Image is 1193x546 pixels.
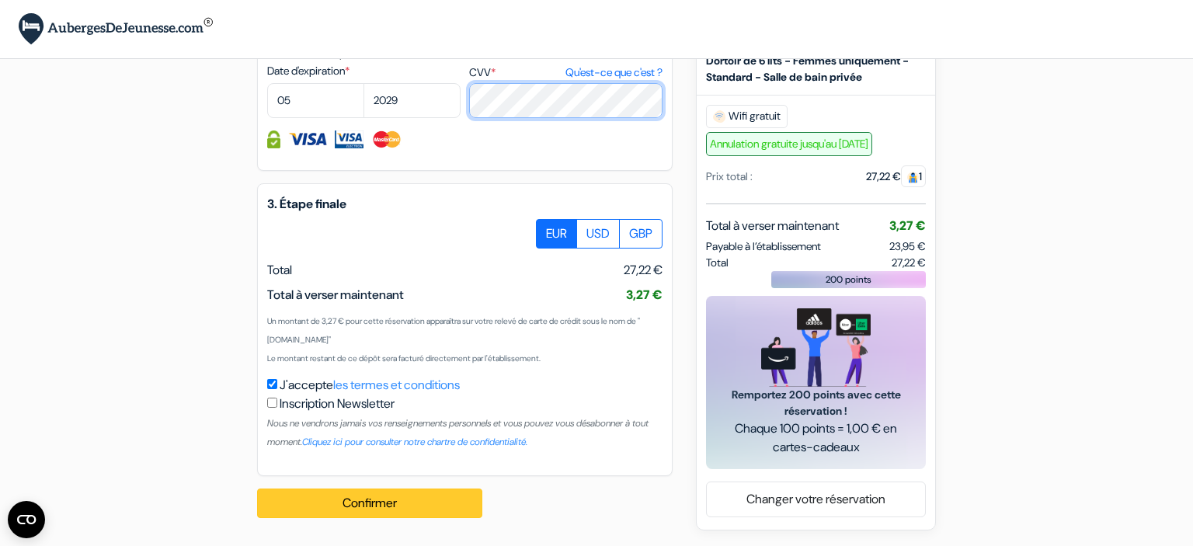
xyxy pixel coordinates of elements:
div: Prix total : [706,169,753,185]
button: Confirmer [257,489,482,518]
img: Information de carte de crédit entièrement encryptée et sécurisée [267,130,280,148]
span: Total à verser maintenant [706,217,839,235]
span: Remportez 200 points avec cette réservation ! [725,387,907,419]
label: EUR [536,219,577,249]
label: Inscription Newsletter [280,395,395,413]
img: gift_card_hero_new.png [761,308,871,387]
small: Nous ne vendrons jamais vos renseignements personnels et vous pouvez vous désabonner à tout moment. [267,417,649,448]
span: Chaque 100 points = 1,00 € en cartes-cadeaux [725,419,907,457]
span: 200 points [826,273,871,287]
span: Total [267,262,292,278]
small: Un montant de 3,27 € pour cette réservation apparaîtra sur votre relevé de carte de crédit sous l... [267,316,640,345]
div: Basic radio toggle button group [537,219,663,249]
img: Master Card [371,130,403,148]
span: 3,27 € [626,287,663,303]
span: 1 [901,165,926,187]
a: Cliquez ici pour consulter notre chartre de confidentialité. [302,436,527,448]
span: 3,27 € [889,217,926,234]
span: 27,22 € [624,261,663,280]
label: CVV [469,64,663,81]
a: les termes et conditions [333,377,460,393]
img: guest.svg [907,172,919,183]
a: Qu'est-ce que c'est ? [565,64,663,81]
span: 23,95 € [889,239,926,253]
span: 27,22 € [892,255,926,271]
label: GBP [619,219,663,249]
label: Date d'expiration [267,63,461,79]
button: Ouvrir le widget CMP [8,501,45,538]
span: Total à verser maintenant [267,287,404,303]
img: Visa [288,130,327,148]
span: Payable à l’établissement [706,238,821,255]
span: Annulation gratuite jusqu'au [DATE] [706,132,872,156]
img: Visa Electron [335,130,363,148]
span: Total [706,255,729,271]
small: Le montant restant de ce dépôt sera facturé directement par l'établissement. [267,353,541,363]
div: 27,22 € [866,169,926,185]
img: free_wifi.svg [713,110,725,123]
img: AubergesDeJeunesse.com [19,13,213,45]
label: J'accepte [280,376,460,395]
span: Wifi gratuit [706,105,788,128]
a: Changer votre réservation [707,485,925,514]
h5: 3. Étape finale [267,196,663,211]
label: USD [576,219,620,249]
